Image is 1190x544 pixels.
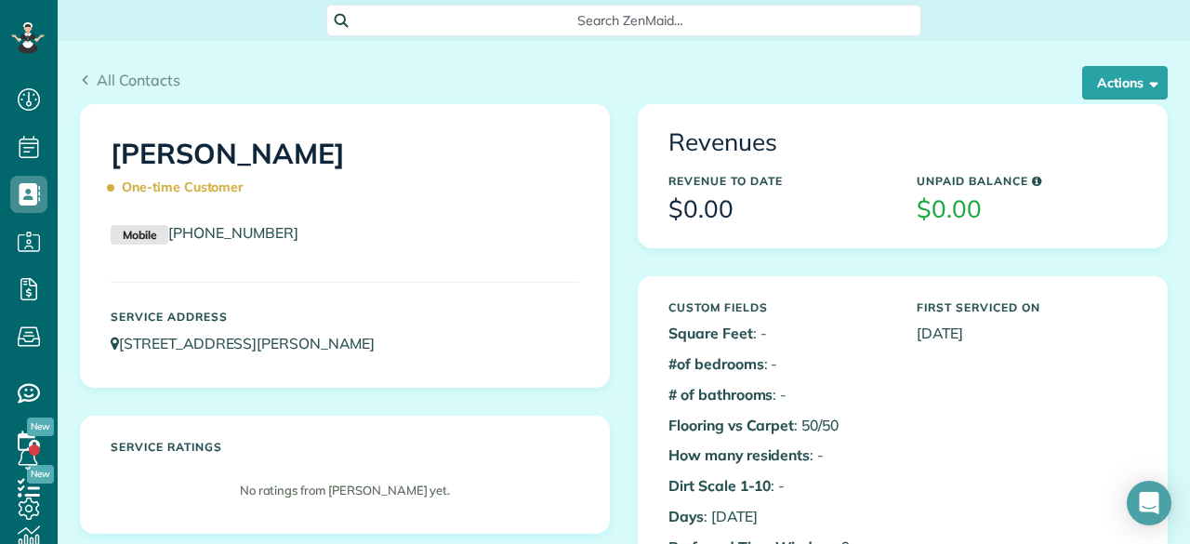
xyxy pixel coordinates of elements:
[1127,481,1171,525] div: Open Intercom Messenger
[111,139,579,204] h1: [PERSON_NAME]
[917,196,1137,223] h3: $0.00
[668,475,889,497] p: : -
[668,507,704,525] b: Days
[668,129,1137,156] h3: Revenues
[97,71,180,89] span: All Contacts
[668,506,889,527] p: : [DATE]
[111,171,252,204] span: One-time Customer
[668,196,889,223] h3: $0.00
[668,353,889,375] p: : -
[668,476,771,495] b: Dirt Scale 1-10
[668,416,794,434] b: Flooring vs Carpet
[111,311,579,323] h5: Service Address
[80,69,180,91] a: All Contacts
[668,384,889,405] p: : -
[668,385,773,404] b: # of bathrooms
[668,354,764,373] b: #of bedrooms
[111,225,168,245] small: Mobile
[668,175,889,187] h5: Revenue to Date
[917,323,1137,344] p: [DATE]
[917,175,1137,187] h5: Unpaid Balance
[120,482,570,499] p: No ratings from [PERSON_NAME] yet.
[1082,66,1168,100] button: Actions
[668,301,889,313] h5: Custom Fields
[917,301,1137,313] h5: First Serviced On
[668,415,889,436] p: : 50/50
[111,334,392,352] a: [STREET_ADDRESS][PERSON_NAME]
[111,441,579,453] h5: Service ratings
[27,418,54,436] span: New
[111,223,298,242] a: Mobile[PHONE_NUMBER]
[668,323,889,344] p: : -
[668,444,889,466] p: : -
[668,324,753,342] b: Square Feet
[668,445,810,464] b: How many residents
